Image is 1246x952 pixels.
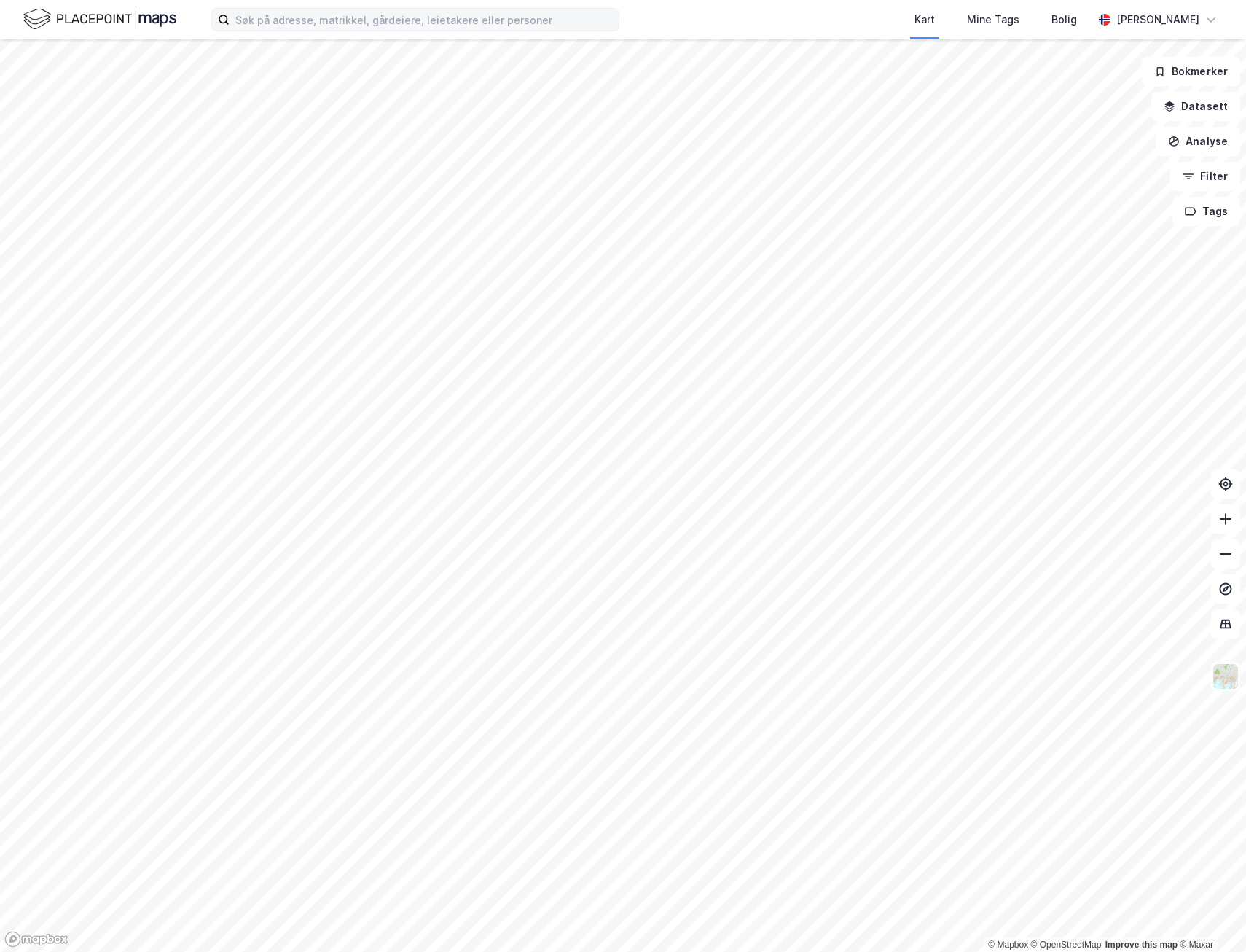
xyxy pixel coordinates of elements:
[4,931,68,948] a: Mapbox homepage
[1142,57,1240,86] button: Bokmerker
[1212,663,1239,690] img: Z
[1116,11,1199,28] div: [PERSON_NAME]
[23,7,176,32] img: logo.f888ab2527a4732fd821a326f86c7f29.svg
[988,940,1028,950] a: Mapbox
[1151,92,1240,121] button: Datasett
[230,9,619,31] input: Søk på adresse, matrikkel, gårdeiere, leietakere eller personer
[1156,127,1240,156] button: Analyse
[1031,940,1102,950] a: OpenStreetMap
[1173,882,1246,952] iframe: Chat Widget
[967,11,1019,28] div: Mine Tags
[914,11,935,28] div: Kart
[1105,940,1178,950] a: Improve this map
[1170,162,1240,191] button: Filter
[1051,11,1077,28] div: Bolig
[1172,197,1240,226] button: Tags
